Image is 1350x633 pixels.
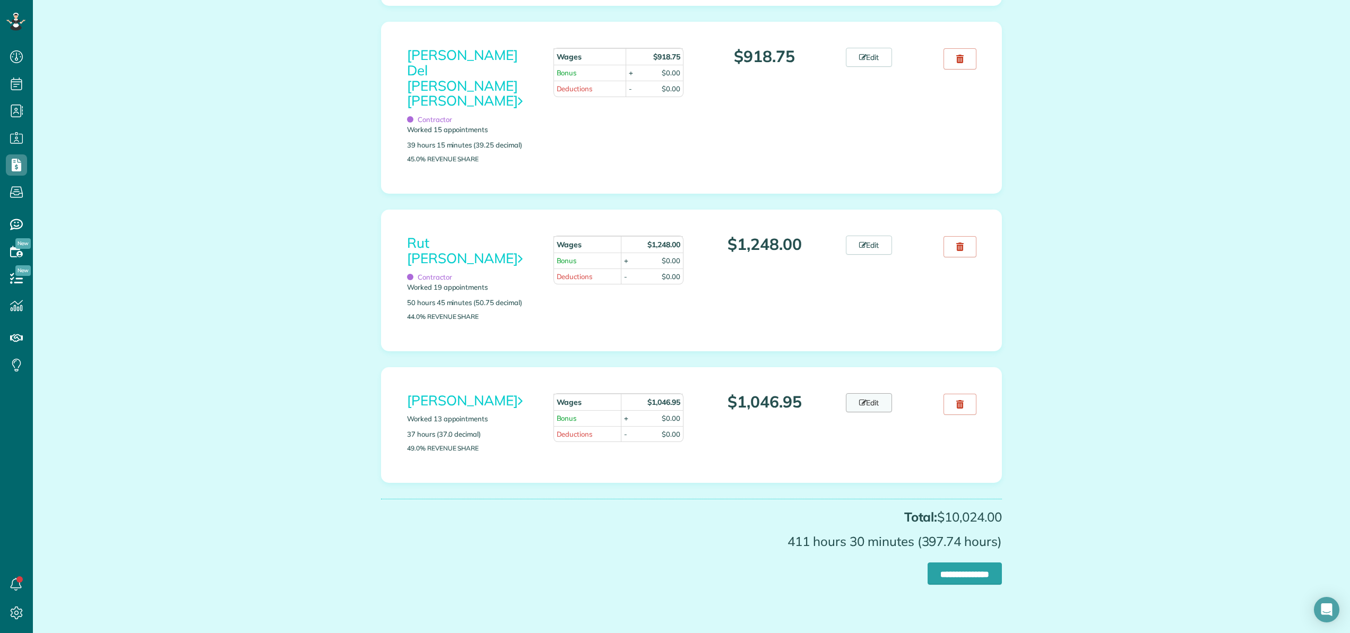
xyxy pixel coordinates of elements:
[699,48,830,65] p: $918.75
[662,413,680,423] div: $0.00
[407,313,538,320] p: 44.0% Revenue Share
[407,140,538,150] p: 39 hours 15 minutes (39.25 decimal)
[553,81,626,97] td: Deductions
[653,52,680,62] strong: $918.75
[647,240,680,249] strong: $1,248.00
[553,268,621,284] td: Deductions
[553,426,621,442] td: Deductions
[629,68,633,78] div: +
[553,410,621,426] td: Bonus
[624,413,628,423] div: +
[15,265,31,276] span: New
[846,393,893,412] a: Edit
[407,234,522,267] a: Rut [PERSON_NAME]
[407,298,538,308] p: 50 hours 45 minutes (50.75 decimal)
[381,510,1002,524] p: $10,024.00
[846,48,893,67] a: Edit
[624,272,627,282] div: -
[662,84,680,94] div: $0.00
[407,392,522,409] a: [PERSON_NAME]
[647,397,680,407] strong: $1,046.95
[407,414,538,424] p: Worked 13 appointments
[699,236,830,253] p: $1,248.00
[557,240,582,249] strong: Wages
[662,272,680,282] div: $0.00
[407,115,452,124] span: Contractor
[553,65,626,81] td: Bonus
[553,253,621,268] td: Bonus
[846,236,893,255] a: Edit
[629,84,632,94] div: -
[407,282,538,292] p: Worked 19 appointments
[624,256,628,266] div: +
[15,238,31,249] span: New
[624,429,627,439] div: -
[904,509,938,525] strong: Total:
[407,46,522,109] a: [PERSON_NAME] Del [PERSON_NAME] [PERSON_NAME]
[557,397,582,407] strong: Wages
[699,393,830,411] p: $1,046.95
[407,445,538,452] p: 49.0% Revenue Share
[662,256,680,266] div: $0.00
[407,155,538,162] p: 45.0% Revenue Share
[1314,597,1339,622] div: Open Intercom Messenger
[407,125,538,135] p: Worked 15 appointments
[407,429,538,439] p: 37 hours (37.0 decimal)
[662,68,680,78] div: $0.00
[407,273,452,281] span: Contractor
[557,52,582,62] strong: Wages
[381,534,1002,548] p: 411 hours 30 minutes (397.74 hours)
[662,429,680,439] div: $0.00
